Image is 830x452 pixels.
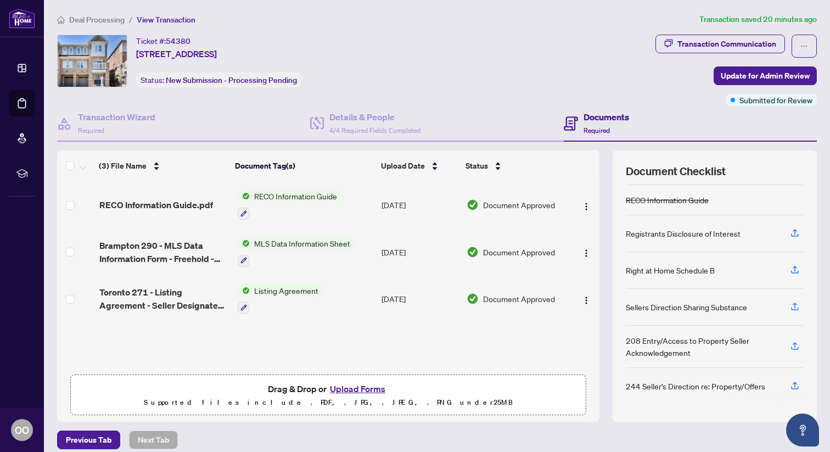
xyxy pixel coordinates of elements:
[467,199,479,211] img: Document Status
[577,243,595,261] button: Logo
[136,47,217,60] span: [STREET_ADDRESS]
[57,431,120,449] button: Previous Tab
[9,8,35,29] img: logo
[238,190,250,202] img: Status Icon
[582,249,591,258] img: Logo
[626,264,715,276] div: Right at Home Schedule B
[69,15,125,25] span: Deal Processing
[166,75,297,85] span: New Submission - Processing Pending
[626,194,709,206] div: RECO Information Guide
[721,67,810,85] span: Update for Admin Review
[800,42,808,50] span: ellipsis
[238,284,250,297] img: Status Icon
[77,396,579,409] p: Supported files include .PDF, .JPG, .JPEG, .PNG under 25 MB
[483,246,555,258] span: Document Approved
[238,237,250,249] img: Status Icon
[582,202,591,211] img: Logo
[584,126,610,135] span: Required
[15,422,29,438] span: OO
[786,414,819,447] button: Open asap
[582,296,591,305] img: Logo
[329,126,420,135] span: 4/4 Required Fields Completed
[655,35,785,53] button: Transaction Communication
[467,246,479,258] img: Document Status
[377,276,463,323] td: [DATE]
[466,160,488,172] span: Status
[626,227,741,239] div: Registrants Disclosure of Interest
[99,160,147,172] span: (3) File Name
[714,66,817,85] button: Update for Admin Review
[99,239,229,265] span: Brampton 290 - MLS Data Information Form - Freehold - Sale.pdf
[238,237,355,267] button: Status IconMLS Data Information Sheet
[577,196,595,214] button: Logo
[57,16,65,24] span: home
[626,301,747,313] div: Sellers Direction Sharing Substance
[467,293,479,305] img: Document Status
[58,35,127,87] img: IMG-W12313173_1.jpg
[677,35,776,53] div: Transaction Communication
[381,160,425,172] span: Upload Date
[626,164,726,179] span: Document Checklist
[250,284,323,297] span: Listing Agreement
[136,35,190,47] div: Ticket #:
[577,290,595,308] button: Logo
[129,13,132,26] li: /
[327,382,389,396] button: Upload Forms
[238,284,323,314] button: Status IconListing Agreement
[71,375,586,416] span: Drag & Drop orUpload FormsSupported files include .PDF, .JPG, .JPEG, .PNG under25MB
[78,110,155,124] h4: Transaction Wizard
[250,190,341,202] span: RECO Information Guide
[699,13,817,26] article: Transaction saved 20 minutes ago
[626,380,765,392] div: 244 Seller’s Direction re: Property/Offers
[94,150,231,181] th: (3) File Name
[739,94,812,106] span: Submitted for Review
[99,286,229,312] span: Toronto 271 - Listing Agreement - Seller Designated Representation Agreement - Authority to Offer...
[483,199,555,211] span: Document Approved
[231,150,377,181] th: Document Tag(s)
[268,382,389,396] span: Drag & Drop or
[584,110,629,124] h4: Documents
[461,150,567,181] th: Status
[250,237,355,249] span: MLS Data Information Sheet
[78,126,104,135] span: Required
[483,293,555,305] span: Document Approved
[166,36,190,46] span: 54380
[99,198,213,211] span: RECO Information Guide.pdf
[377,150,461,181] th: Upload Date
[329,110,420,124] h4: Details & People
[377,181,463,228] td: [DATE]
[66,431,111,449] span: Previous Tab
[377,228,463,276] td: [DATE]
[129,431,178,449] button: Next Tab
[626,334,777,359] div: 208 Entry/Access to Property Seller Acknowledgement
[136,72,301,87] div: Status:
[238,190,341,220] button: Status IconRECO Information Guide
[137,15,195,25] span: View Transaction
